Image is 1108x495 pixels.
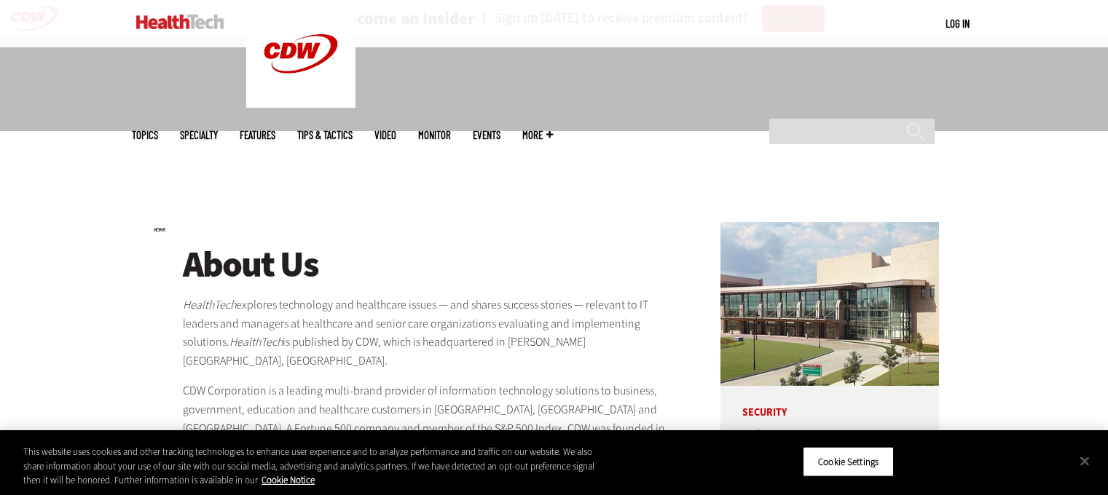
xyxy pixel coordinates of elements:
[374,130,396,140] a: Video
[946,17,970,30] a: Log in
[229,334,283,349] em: HealthTech
[240,130,275,140] a: Features
[1069,445,1101,477] button: Close
[522,130,553,140] span: More
[418,130,451,140] a: MonITor
[297,130,353,140] a: Tips & Tactics
[132,130,158,140] span: Topics
[720,222,939,386] img: University of Vermont Medical Center’s main campus
[183,245,683,285] h1: About Us
[154,227,165,233] a: Home
[23,445,610,488] div: This website uses cookies and other tracking technologies to enhance user experience and to analy...
[136,15,224,29] img: Home
[180,130,218,140] span: Specialty
[946,16,970,31] div: User menu
[183,296,683,370] p: explores technology and healthcare issues — and shares success stories — relevant to IT leaders a...
[183,297,236,312] em: HealthTech
[720,386,939,418] p: Security
[262,474,315,486] a: More information about your privacy
[246,96,355,111] a: CDW
[473,130,500,140] a: Events
[183,381,683,494] p: CDW Corporation is a leading multi-brand provider of information technology solutions to business...
[742,426,914,476] a: Cyber vs. Disaster Recovery: How Health Systems Prepare for the Worst
[803,446,894,477] button: Cookie Settings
